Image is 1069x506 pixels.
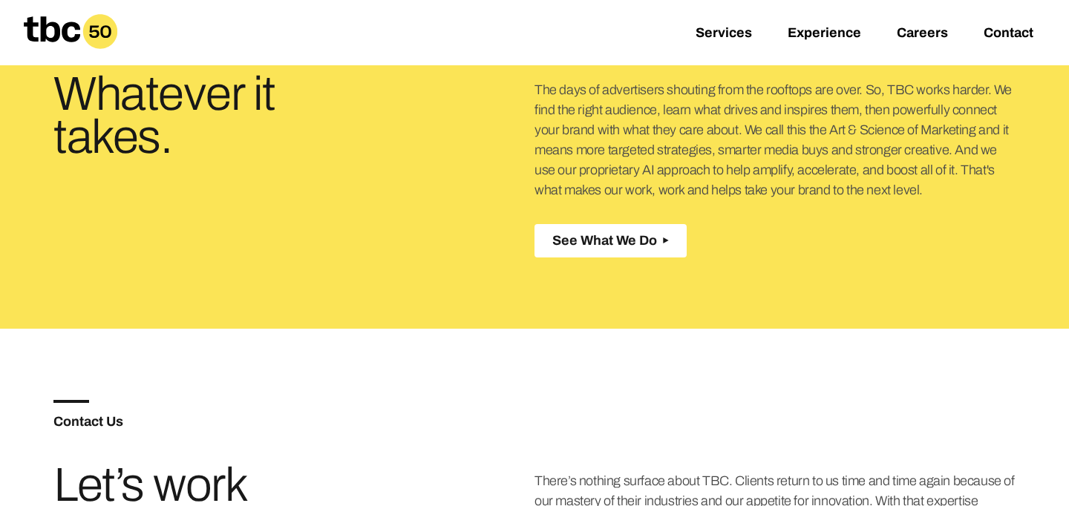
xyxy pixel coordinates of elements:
button: See What We Do [534,224,687,257]
a: Careers [897,25,948,43]
h3: Whatever it takes. [53,73,374,159]
a: Services [696,25,752,43]
h5: Contact Us [53,415,534,428]
a: Experience [788,25,861,43]
p: The days of advertisers shouting from the rooftops are over. So, TBC works harder. We find the ri... [534,80,1016,200]
a: Contact [984,25,1033,43]
a: Home [12,43,129,59]
span: See What We Do [552,233,657,249]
